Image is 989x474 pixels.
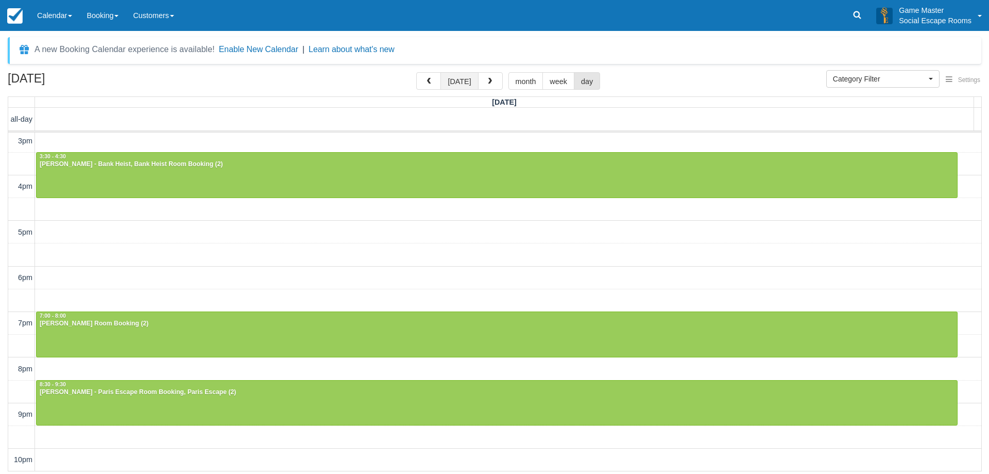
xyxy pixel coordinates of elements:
span: | [302,45,304,54]
span: 3:30 - 4:30 [40,154,66,159]
a: 8:30 - 9:30[PERSON_NAME] - Paris Escape Room Booking, Paris Escape (2) [36,380,958,426]
p: Social Escape Rooms [899,15,971,26]
button: Category Filter [826,70,940,88]
span: all-day [11,115,32,123]
img: A3 [876,7,893,24]
button: [DATE] [440,72,478,90]
span: [DATE] [492,98,517,106]
span: 4pm [18,182,32,190]
a: 7:00 - 8:00[PERSON_NAME] Room Booking (2) [36,312,958,357]
div: [PERSON_NAME] - Paris Escape Room Booking, Paris Escape (2) [39,388,954,397]
button: day [574,72,600,90]
span: 3pm [18,137,32,145]
button: Settings [940,73,986,88]
div: [PERSON_NAME] - Bank Heist, Bank Heist Room Booking (2) [39,160,954,169]
button: month [508,72,543,90]
img: checkfront-main-nav-mini-logo.png [7,8,23,24]
span: 7pm [18,319,32,327]
a: Learn about what's new [309,45,395,54]
a: 3:30 - 4:30[PERSON_NAME] - Bank Heist, Bank Heist Room Booking (2) [36,152,958,198]
button: week [542,72,574,90]
span: 10pm [14,455,32,464]
span: Settings [958,76,980,84]
span: 9pm [18,410,32,418]
span: Category Filter [833,74,926,84]
div: [PERSON_NAME] Room Booking (2) [39,320,954,328]
p: Game Master [899,5,971,15]
span: 8:30 - 9:30 [40,382,66,387]
span: 8pm [18,365,32,373]
span: 7:00 - 8:00 [40,313,66,319]
span: 6pm [18,273,32,282]
div: A new Booking Calendar experience is available! [35,43,215,56]
span: 5pm [18,228,32,236]
h2: [DATE] [8,72,138,91]
button: Enable New Calendar [219,44,298,55]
